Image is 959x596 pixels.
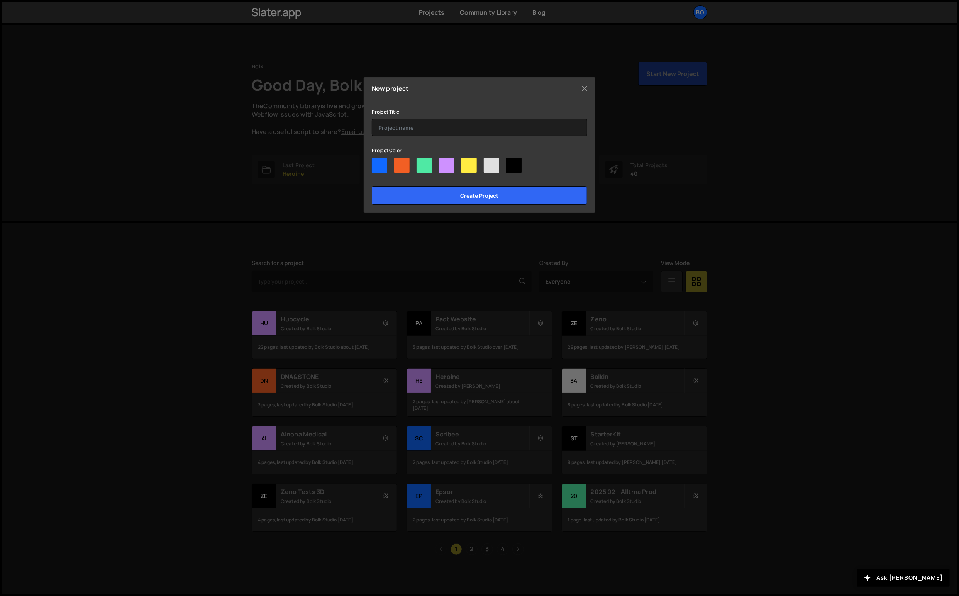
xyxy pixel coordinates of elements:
[372,186,587,205] input: Create project
[372,85,409,92] h5: New project
[372,147,402,155] label: Project Color
[579,83,590,94] button: Close
[857,569,950,587] button: Ask [PERSON_NAME]
[372,119,587,136] input: Project name
[372,108,399,116] label: Project Title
